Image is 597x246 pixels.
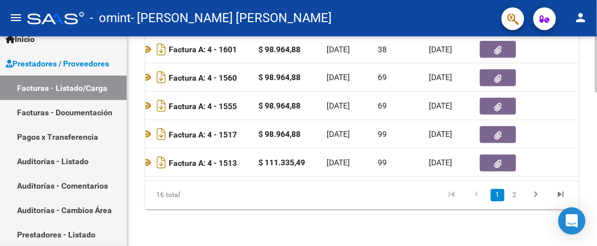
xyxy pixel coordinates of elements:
[169,159,237,168] strong: Factura A: 4 - 1513
[154,97,169,115] i: Descargar documento
[327,45,350,54] span: [DATE]
[154,40,169,59] i: Descargar documento
[429,102,452,111] span: [DATE]
[429,159,452,168] span: [DATE]
[6,57,109,70] span: Prestadores / Proveedores
[145,181,230,210] div: 16 total
[169,102,237,111] strong: Factura A: 4 - 1555
[327,159,350,168] span: [DATE]
[327,102,350,111] span: [DATE]
[378,102,387,111] span: 69
[258,130,300,139] strong: $ 98.964,88
[429,45,452,54] span: [DATE]
[154,69,169,87] i: Descargar documento
[441,189,462,202] a: go to first page
[9,11,23,24] mat-icon: menu
[558,207,586,235] div: Open Intercom Messenger
[378,45,387,54] span: 38
[491,189,504,202] a: 1
[378,130,387,139] span: 99
[429,130,452,139] span: [DATE]
[154,126,169,144] i: Descargar documento
[90,6,131,31] span: - omint
[506,186,523,205] li: page 2
[378,73,387,82] span: 69
[429,73,452,82] span: [DATE]
[327,130,350,139] span: [DATE]
[169,130,237,139] strong: Factura A: 4 - 1517
[550,189,571,202] a: go to last page
[378,159,387,168] span: 99
[169,45,237,54] strong: Factura A: 4 - 1601
[258,159,305,168] strong: $ 111.335,49
[508,189,521,202] a: 2
[169,73,237,82] strong: Factura A: 4 - 1560
[258,45,300,54] strong: $ 98.964,88
[466,189,487,202] a: go to previous page
[258,73,300,82] strong: $ 98.964,88
[131,6,332,31] span: - [PERSON_NAME] [PERSON_NAME]
[574,11,588,24] mat-icon: person
[6,33,35,45] span: Inicio
[258,102,300,111] strong: $ 98.964,88
[154,154,169,172] i: Descargar documento
[327,73,350,82] span: [DATE]
[525,189,546,202] a: go to next page
[489,186,506,205] li: page 1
